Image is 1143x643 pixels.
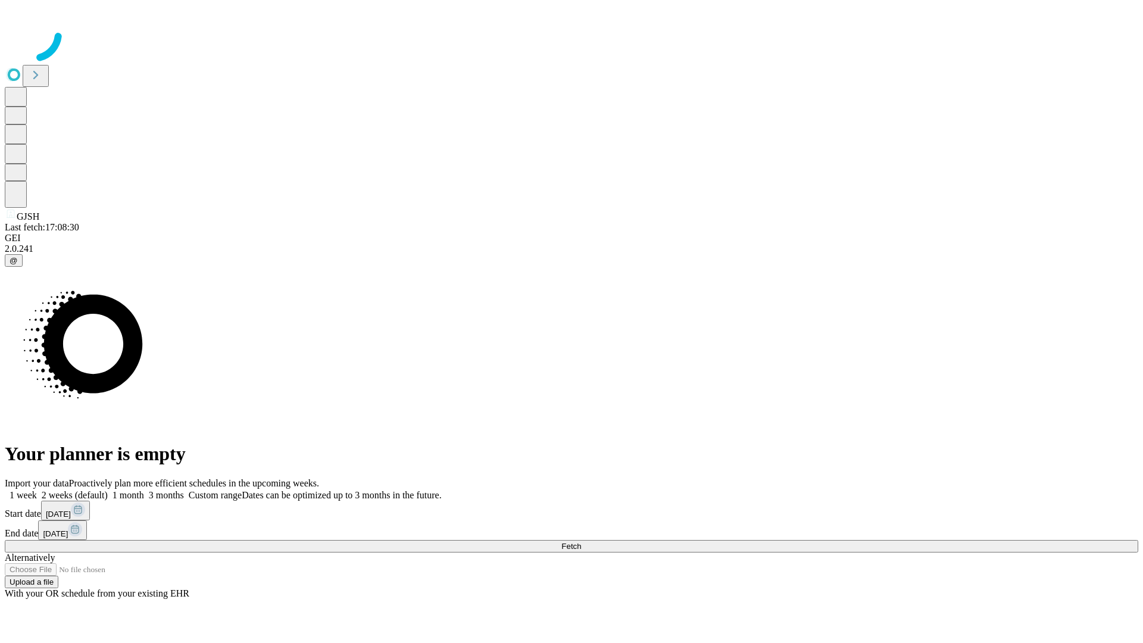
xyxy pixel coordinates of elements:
[42,490,108,500] span: 2 weeks (default)
[5,244,1138,254] div: 2.0.241
[43,529,68,538] span: [DATE]
[5,540,1138,553] button: Fetch
[149,490,184,500] span: 3 months
[5,443,1138,465] h1: Your planner is empty
[113,490,144,500] span: 1 month
[5,501,1138,520] div: Start date
[242,490,441,500] span: Dates can be optimized up to 3 months in the future.
[10,490,37,500] span: 1 week
[5,520,1138,540] div: End date
[10,256,18,265] span: @
[5,478,69,488] span: Import your data
[5,222,79,232] span: Last fetch: 17:08:30
[17,211,39,221] span: GJSH
[561,542,581,551] span: Fetch
[69,478,319,488] span: Proactively plan more efficient schedules in the upcoming weeks.
[5,576,58,588] button: Upload a file
[5,233,1138,244] div: GEI
[46,510,71,519] span: [DATE]
[5,254,23,267] button: @
[41,501,90,520] button: [DATE]
[38,520,87,540] button: [DATE]
[5,553,55,563] span: Alternatively
[189,490,242,500] span: Custom range
[5,588,189,598] span: With your OR schedule from your existing EHR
